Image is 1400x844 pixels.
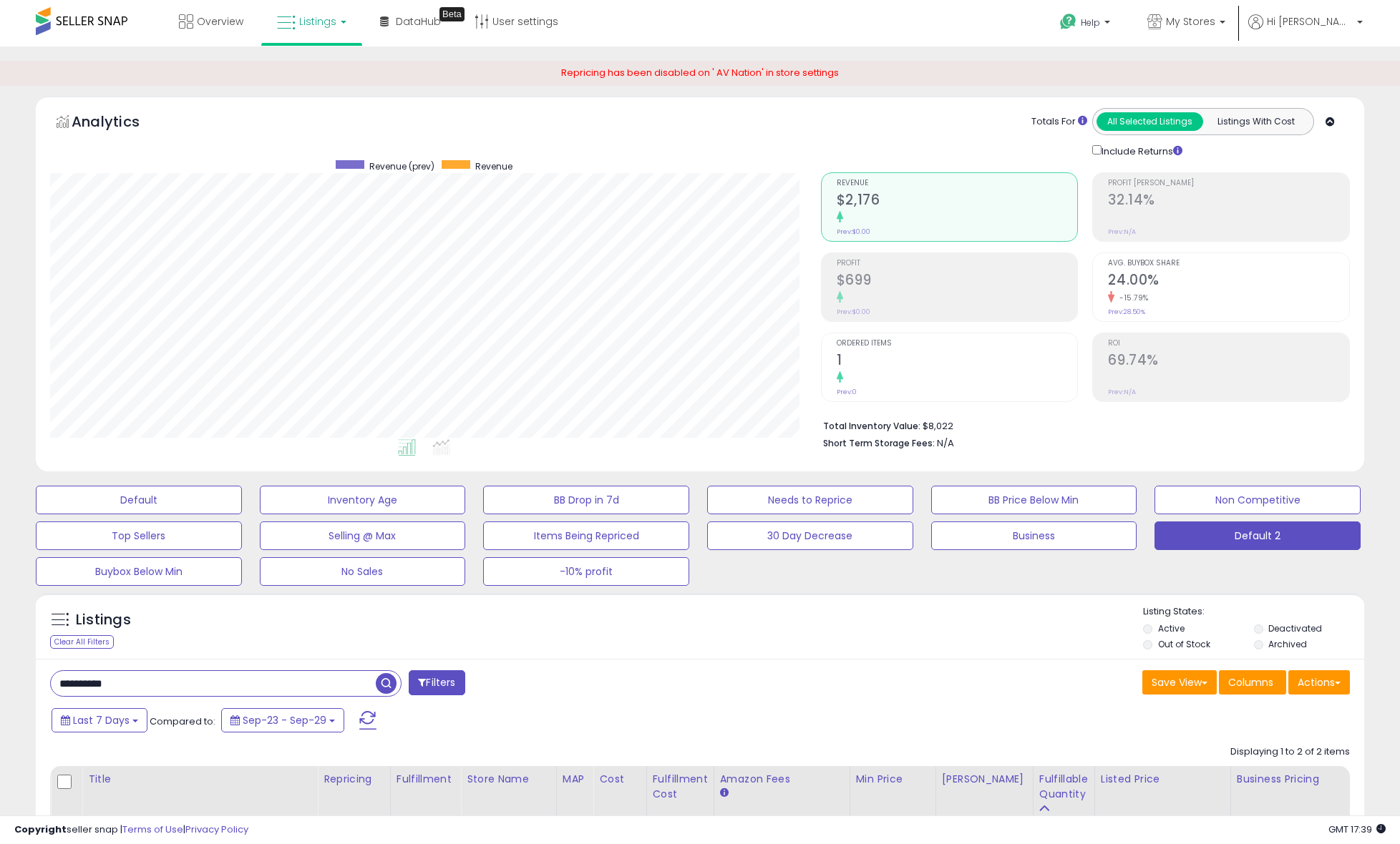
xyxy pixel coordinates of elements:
[823,437,935,449] b: Short Term Storage Fees:
[1230,745,1350,759] div: Displaying 1 to 2 of 2 items
[439,7,465,21] div: Tooltip anchor
[1108,388,1136,396] small: Prev: N/A
[837,308,870,316] small: Prev: $0.00
[1166,14,1215,29] span: My Stores
[260,486,466,514] button: Inventory Age
[1268,638,1307,650] label: Archived
[1219,670,1286,695] button: Columns
[1031,115,1087,129] div: Totals For
[1288,670,1350,695] button: Actions
[243,713,326,727] span: Sep-23 - Sep-29
[931,521,1137,550] button: Business
[1158,622,1185,634] label: Active
[1049,2,1124,46] a: Help
[1328,823,1386,836] span: 2025-10-10 17:39 GMT
[122,823,183,836] a: Terms of Use
[1237,772,1382,787] div: Business Pricing
[837,388,857,396] small: Prev: 0
[1081,16,1100,29] span: Help
[707,486,913,514] button: Needs to Reprice
[14,823,67,836] strong: Copyright
[1108,308,1145,316] small: Prev: 28.50%
[221,708,344,732] button: Sep-23 - Sep-29
[942,772,1027,787] div: [PERSON_NAME]
[483,521,689,550] button: Items Being Repriced
[1268,622,1322,634] label: Deactivated
[823,420,920,432] b: Total Inventory Value:
[1108,340,1349,348] span: ROI
[467,772,550,787] div: Store Name
[931,486,1137,514] button: BB Price Below Min
[73,713,130,727] span: Last 7 Days
[475,160,512,172] span: Revenue
[299,14,336,29] span: Listings
[76,610,131,630] h5: Listings
[260,557,466,586] button: No Sales
[1248,14,1363,46] a: Hi [PERSON_NAME]
[653,772,708,802] div: Fulfillment Cost
[1108,180,1349,187] span: Profit [PERSON_NAME]
[1108,272,1349,291] h2: 24.00%
[599,772,640,787] div: Cost
[185,823,248,836] a: Privacy Policy
[1267,14,1353,29] span: Hi [PERSON_NAME]
[1101,772,1225,787] div: Listed Price
[1108,352,1349,371] h2: 69.74%
[720,772,844,787] div: Amazon Fees
[1108,260,1349,268] span: Avg. Buybox Share
[856,772,930,787] div: Min Price
[1059,13,1077,31] i: Get Help
[837,180,1078,187] span: Revenue
[1097,112,1203,131] button: All Selected Listings
[1143,605,1363,619] p: Listing States:
[1039,772,1089,802] div: Fulfillable Quantity
[88,772,311,787] div: Title
[837,272,1078,291] h2: $699
[1142,670,1217,695] button: Save View
[1154,486,1361,514] button: Non Competitive
[837,192,1078,211] h2: $2,176
[823,416,1339,433] li: $8,022
[1081,142,1200,159] div: Include Returns
[52,708,147,732] button: Last 7 Days
[483,557,689,586] button: -10% profit
[837,340,1078,348] span: Ordered Items
[483,486,689,514] button: BB Drop in 7d
[397,772,454,787] div: Fulfillment
[36,557,242,586] button: Buybox Below Min
[563,772,587,787] div: MAP
[36,486,242,514] button: Default
[1154,521,1361,550] button: Default 2
[1108,227,1136,236] small: Prev: N/A
[837,260,1078,268] span: Profit
[197,14,243,29] span: Overview
[36,521,242,550] button: Top Sellers
[50,635,114,649] div: Clear All Filters
[1158,638,1210,650] label: Out of Stock
[837,227,870,236] small: Prev: $0.00
[1108,192,1349,211] h2: 32.14%
[369,160,434,172] span: Revenue (prev)
[324,772,384,787] div: Repricing
[409,670,465,695] button: Filters
[14,823,248,837] div: seller snap | |
[260,521,466,550] button: Selling @ Max
[707,521,913,550] button: 30 Day Decrease
[837,352,1078,371] h2: 1
[1202,112,1309,131] button: Listings With Cost
[72,112,167,135] h5: Analytics
[720,787,729,800] small: Amazon Fees.
[1228,675,1273,690] span: Columns
[561,66,839,79] span: Repricing has been disabled on ' AV Nation' in store settings
[937,436,954,450] span: N/A
[396,14,441,29] span: DataHub
[1114,293,1149,303] small: -15.79%
[150,715,215,728] span: Compared to:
